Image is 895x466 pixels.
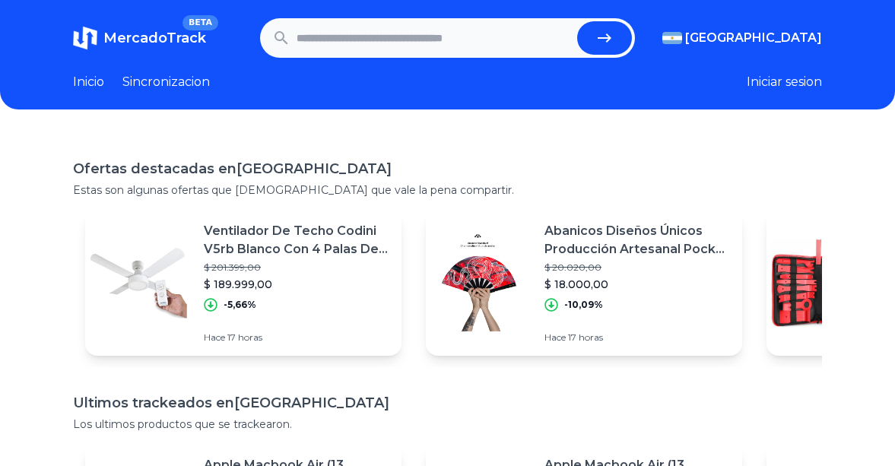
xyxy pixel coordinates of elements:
p: Hace 17 horas [544,331,730,344]
button: Iniciar sesion [747,73,822,91]
p: Ventilador De Techo Codini V5rb Blanco Con 4 Palas De Metal, 110 cm De Diámetro 220 v [204,222,389,258]
img: Featured image [766,230,873,336]
span: BETA [182,15,218,30]
img: Featured image [85,230,192,336]
p: $ 20.020,00 [544,262,730,274]
img: Argentina [662,32,682,44]
span: [GEOGRAPHIC_DATA] [685,29,822,47]
h1: Ultimos trackeados en [GEOGRAPHIC_DATA] [73,392,822,414]
img: Featured image [426,230,532,336]
span: MercadoTrack [103,30,206,46]
p: $ 201.399,00 [204,262,389,274]
button: [GEOGRAPHIC_DATA] [662,29,822,47]
p: Los ultimos productos que se trackearon. [73,417,822,432]
a: Inicio [73,73,104,91]
p: Abanicos Diseños Únicos Producción Artesanal Pocket Cartera [544,222,730,258]
p: $ 189.999,00 [204,277,389,292]
img: MercadoTrack [73,26,97,50]
a: Featured imageAbanicos Diseños Únicos Producción Artesanal Pocket Cartera$ 20.020,00$ 18.000,00-1... [426,210,742,356]
h1: Ofertas destacadas en [GEOGRAPHIC_DATA] [73,158,822,179]
a: Featured imageVentilador De Techo Codini V5rb Blanco Con 4 Palas De Metal, 110 cm De Diámetro 220... [85,210,401,356]
p: Estas son algunas ofertas que [DEMOGRAPHIC_DATA] que vale la pena compartir. [73,182,822,198]
p: $ 18.000,00 [544,277,730,292]
p: -10,09% [564,299,603,311]
a: Sincronizacion [122,73,210,91]
a: MercadoTrackBETA [73,26,206,50]
p: Hace 17 horas [204,331,389,344]
p: -5,66% [224,299,256,311]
